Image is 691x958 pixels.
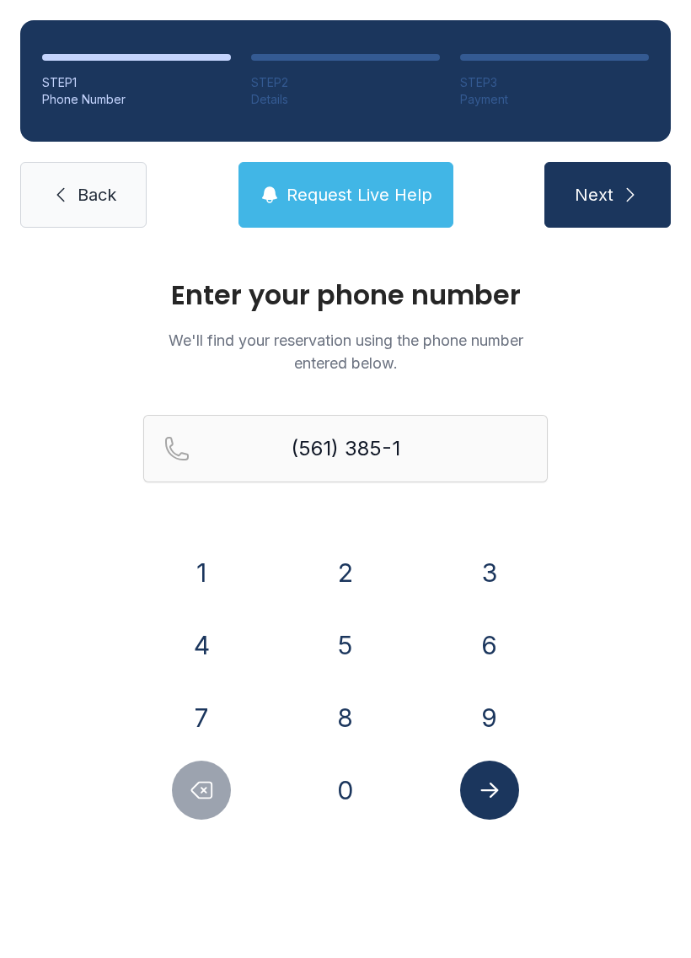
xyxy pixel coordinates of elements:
button: 3 [460,543,519,602]
div: Phone Number [42,91,231,108]
button: 4 [172,616,231,675]
div: STEP 1 [42,74,231,91]
button: 6 [460,616,519,675]
span: Next [575,183,613,207]
span: Back [78,183,116,207]
button: Delete number [172,761,231,820]
button: 0 [316,761,375,820]
button: 8 [316,688,375,747]
button: Submit lookup form [460,761,519,820]
button: 9 [460,688,519,747]
span: Request Live Help [287,183,432,207]
button: 5 [316,616,375,675]
p: We'll find your reservation using the phone number entered below. [143,329,548,374]
input: Reservation phone number [143,415,548,482]
h1: Enter your phone number [143,282,548,309]
div: Details [251,91,440,108]
div: STEP 2 [251,74,440,91]
button: 2 [316,543,375,602]
button: 7 [172,688,231,747]
button: 1 [172,543,231,602]
div: Payment [460,91,649,108]
div: STEP 3 [460,74,649,91]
